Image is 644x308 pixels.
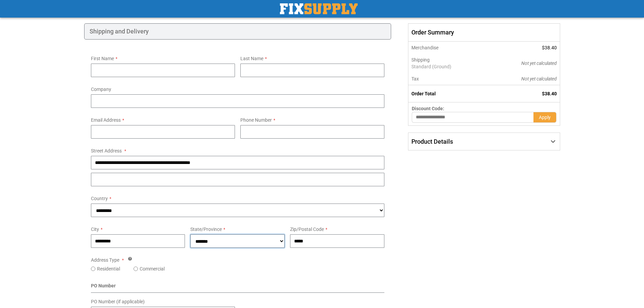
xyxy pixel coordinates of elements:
img: Fix Industrial Supply [280,3,358,14]
th: Tax [408,73,488,85]
label: Commercial [140,265,165,272]
span: Country [91,196,108,201]
strong: Order Total [411,91,436,96]
span: Company [91,87,111,92]
span: Shipping [411,57,430,63]
span: Last Name [240,56,263,61]
span: PO Number (if applicable) [91,299,145,304]
span: Standard (Ground) [411,63,484,70]
span: First Name [91,56,114,61]
span: $38.40 [542,91,557,96]
span: State/Province [190,227,222,232]
span: City [91,227,99,232]
span: Discount Code: [412,106,444,111]
span: Email Address [91,117,121,123]
a: store logo [280,3,358,14]
span: Zip/Postal Code [290,227,324,232]
th: Merchandise [408,42,488,54]
span: Phone Number [240,117,272,123]
span: Street Address [91,148,122,153]
label: Residential [97,265,120,272]
div: PO Number [91,282,385,293]
span: Apply [539,115,551,120]
span: Product Details [411,138,453,145]
button: Apply [533,112,556,123]
span: Address Type [91,257,119,263]
span: Order Summary [408,23,560,42]
span: Not yet calculated [521,61,557,66]
div: Shipping and Delivery [84,23,391,40]
span: $38.40 [542,45,557,50]
span: Not yet calculated [521,76,557,81]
